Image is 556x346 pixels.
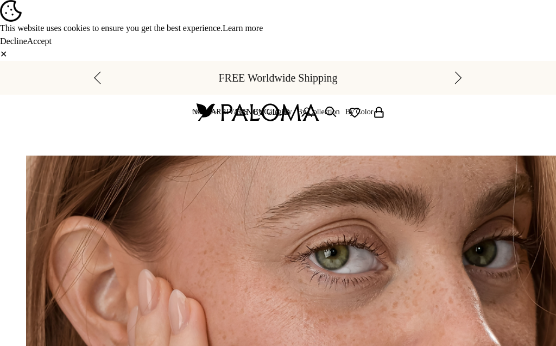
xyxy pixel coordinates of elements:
button: USD $ [192,108,219,117]
p: FREE Worldwide Shipping [218,70,337,86]
nav: Secondary navigation [192,95,386,129]
a: Learn more [223,23,263,33]
span: USD $ [192,108,208,117]
button: Accept [27,35,52,48]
